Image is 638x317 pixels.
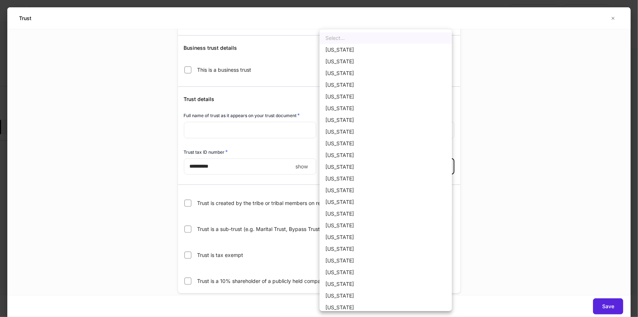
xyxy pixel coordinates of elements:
li: [US_STATE] [320,91,452,102]
li: [US_STATE] [320,173,452,184]
li: [US_STATE] [320,231,452,243]
li: [US_STATE] [320,44,452,56]
li: [US_STATE] [320,138,452,149]
li: [US_STATE] [320,208,452,220]
li: [US_STATE] [320,278,452,290]
li: [US_STATE] [320,302,452,313]
li: [US_STATE] [320,243,452,255]
li: [US_STATE] [320,149,452,161]
li: [US_STATE] [320,290,452,302]
li: [US_STATE] [320,114,452,126]
li: [US_STATE] [320,196,452,208]
li: [US_STATE] [320,79,452,91]
li: [US_STATE] [320,255,452,266]
li: [US_STATE] [320,184,452,196]
li: [US_STATE] [320,266,452,278]
li: [US_STATE] [320,102,452,114]
li: [US_STATE] [320,126,452,138]
li: [US_STATE] [320,67,452,79]
li: [US_STATE] [320,56,452,67]
li: [US_STATE] [320,161,452,173]
li: [US_STATE] [320,220,452,231]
